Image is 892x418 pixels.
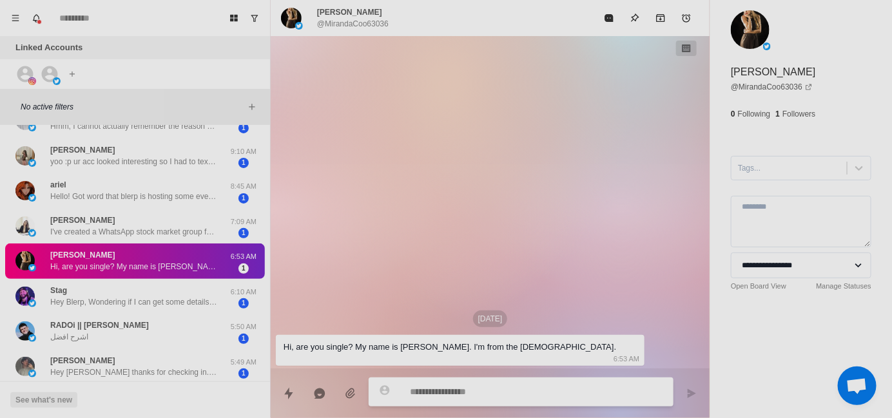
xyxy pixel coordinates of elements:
button: Add filters [244,99,260,115]
img: picture [15,251,35,271]
p: [PERSON_NAME] [50,144,115,156]
button: Notifications [26,8,46,28]
button: Quick replies [276,381,302,406]
p: Stag [50,285,67,296]
img: picture [295,22,303,30]
img: picture [28,229,36,237]
a: Manage Statuses [816,281,871,292]
button: Menu [5,8,26,28]
p: [PERSON_NAME] [50,355,115,366]
img: picture [731,10,770,49]
span: 1 [238,334,249,344]
a: @MirandaCoo63036 [731,81,813,93]
img: picture [28,264,36,272]
img: picture [763,43,771,50]
button: Add account [64,66,80,82]
p: 5:50 AM [228,321,260,332]
span: 1 [238,123,249,133]
img: picture [28,370,36,377]
p: 6:10 AM [228,287,260,298]
img: picture [15,146,35,166]
img: picture [15,181,35,200]
p: RADOi || [PERSON_NAME] [50,319,149,331]
img: picture [281,8,302,28]
p: [DATE] [473,310,508,327]
button: Add media [338,381,364,406]
div: Open chat [838,366,877,405]
span: 1 [238,158,249,168]
img: picture [28,124,36,131]
img: picture [28,194,36,202]
button: See what's new [10,392,77,408]
p: ariel [50,179,66,191]
span: 1 [238,263,249,274]
p: Hey Blerp, Wondering if I can get some details on the Blerp party for SD TwitchCon? [50,296,218,308]
button: Add reminder [674,5,699,31]
button: Send message [679,381,704,406]
p: [PERSON_NAME] [317,6,382,18]
p: 7:09 AM [228,216,260,227]
a: Open Board View [731,281,786,292]
p: No active filters [21,101,244,113]
button: Board View [224,8,244,28]
button: Mark as read [596,5,622,31]
button: Reply with AI [307,381,333,406]
button: Pin [622,5,648,31]
p: 6:53 AM [614,352,639,366]
p: 9:10 AM [228,146,260,157]
p: [PERSON_NAME] [50,249,115,261]
p: [PERSON_NAME] [50,214,115,226]
img: picture [15,287,35,306]
img: picture [15,216,35,236]
p: yoo :p ur acc looked interesting so I had to text u u give nice energy ngl my ig on some bs can u... [50,156,218,167]
p: 8:45 AM [228,181,260,192]
img: picture [15,357,35,376]
span: 1 [238,193,249,204]
p: 1 [775,108,780,120]
p: Linked Accounts [15,41,82,54]
button: Archive [648,5,674,31]
span: 1 [238,298,249,309]
img: picture [28,334,36,342]
img: picture [53,77,61,85]
div: Hi, are you single? My name is [PERSON_NAME]. I'm from the [DEMOGRAPHIC_DATA]. [284,340,616,354]
img: picture [15,321,35,341]
p: 0 [731,108,735,120]
button: Show unread conversations [244,8,265,28]
p: اشرح افضل [50,331,88,343]
p: I've created a WhatsApp stock market group for stock enthusiasts around the world to learn from e... [50,226,218,238]
p: Hello! Got word that blerp is hosting some events during TwitchCon again. Was interested in getti... [50,191,218,202]
img: picture [28,159,36,167]
span: 1 [238,368,249,379]
p: 5:49 AM [228,357,260,368]
p: Hi, are you single? My name is [PERSON_NAME]. I'm from the [DEMOGRAPHIC_DATA]. [50,261,218,272]
img: picture [28,77,36,85]
p: @MirandaCoo63036 [317,18,389,30]
p: 6:53 AM [228,251,260,262]
span: 1 [238,228,249,238]
p: Followers [782,108,815,120]
p: [PERSON_NAME] [731,64,816,80]
p: Hmm, I cannot actually remember the reason why I stopped using Blerp as my main source for Sounds... [50,120,218,132]
img: picture [28,299,36,307]
p: Hey [PERSON_NAME] thanks for checking in. Everything is good and if I need any help I’ll make sur... [50,366,218,378]
p: Following [738,108,771,120]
